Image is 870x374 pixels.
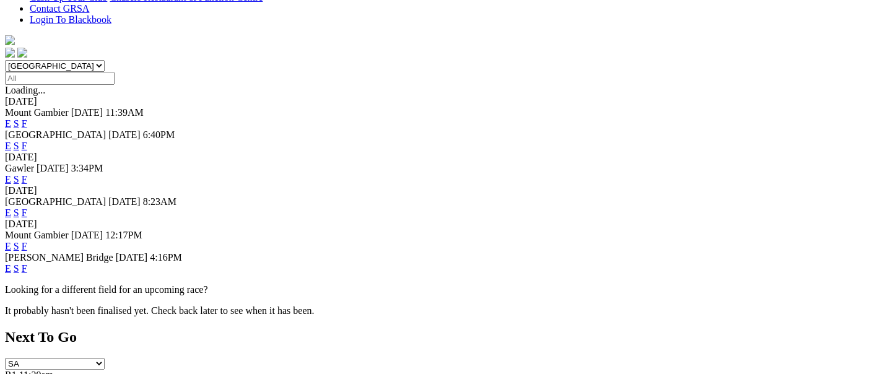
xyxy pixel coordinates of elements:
[5,72,115,85] input: Select date
[30,14,111,25] a: Login To Blackbook
[5,48,15,58] img: facebook.svg
[5,107,69,118] span: Mount Gambier
[5,263,11,274] a: E
[22,174,27,185] a: F
[30,3,89,14] a: Contact GRSA
[14,207,19,218] a: S
[108,196,141,207] span: [DATE]
[108,129,141,140] span: [DATE]
[5,305,315,316] partial: It probably hasn't been finalised yet. Check back later to see when it has been.
[5,96,865,107] div: [DATE]
[71,163,103,173] span: 3:34PM
[5,252,113,263] span: [PERSON_NAME] Bridge
[22,118,27,129] a: F
[150,252,182,263] span: 4:16PM
[5,241,11,251] a: E
[71,230,103,240] span: [DATE]
[143,196,176,207] span: 8:23AM
[5,329,865,346] h2: Next To Go
[5,129,106,140] span: [GEOGRAPHIC_DATA]
[5,35,15,45] img: logo-grsa-white.png
[5,185,865,196] div: [DATE]
[5,219,865,230] div: [DATE]
[17,48,27,58] img: twitter.svg
[5,284,865,295] p: Looking for a different field for an upcoming race?
[105,107,144,118] span: 11:39AM
[5,196,106,207] span: [GEOGRAPHIC_DATA]
[22,263,27,274] a: F
[5,207,11,218] a: E
[14,141,19,151] a: S
[71,107,103,118] span: [DATE]
[5,174,11,185] a: E
[14,118,19,129] a: S
[14,174,19,185] a: S
[143,129,175,140] span: 6:40PM
[5,141,11,151] a: E
[105,230,142,240] span: 12:17PM
[14,241,19,251] a: S
[116,252,148,263] span: [DATE]
[5,152,865,163] div: [DATE]
[22,241,27,251] a: F
[22,207,27,218] a: F
[5,230,69,240] span: Mount Gambier
[14,263,19,274] a: S
[37,163,69,173] span: [DATE]
[5,163,34,173] span: Gawler
[5,85,45,95] span: Loading...
[22,141,27,151] a: F
[5,118,11,129] a: E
